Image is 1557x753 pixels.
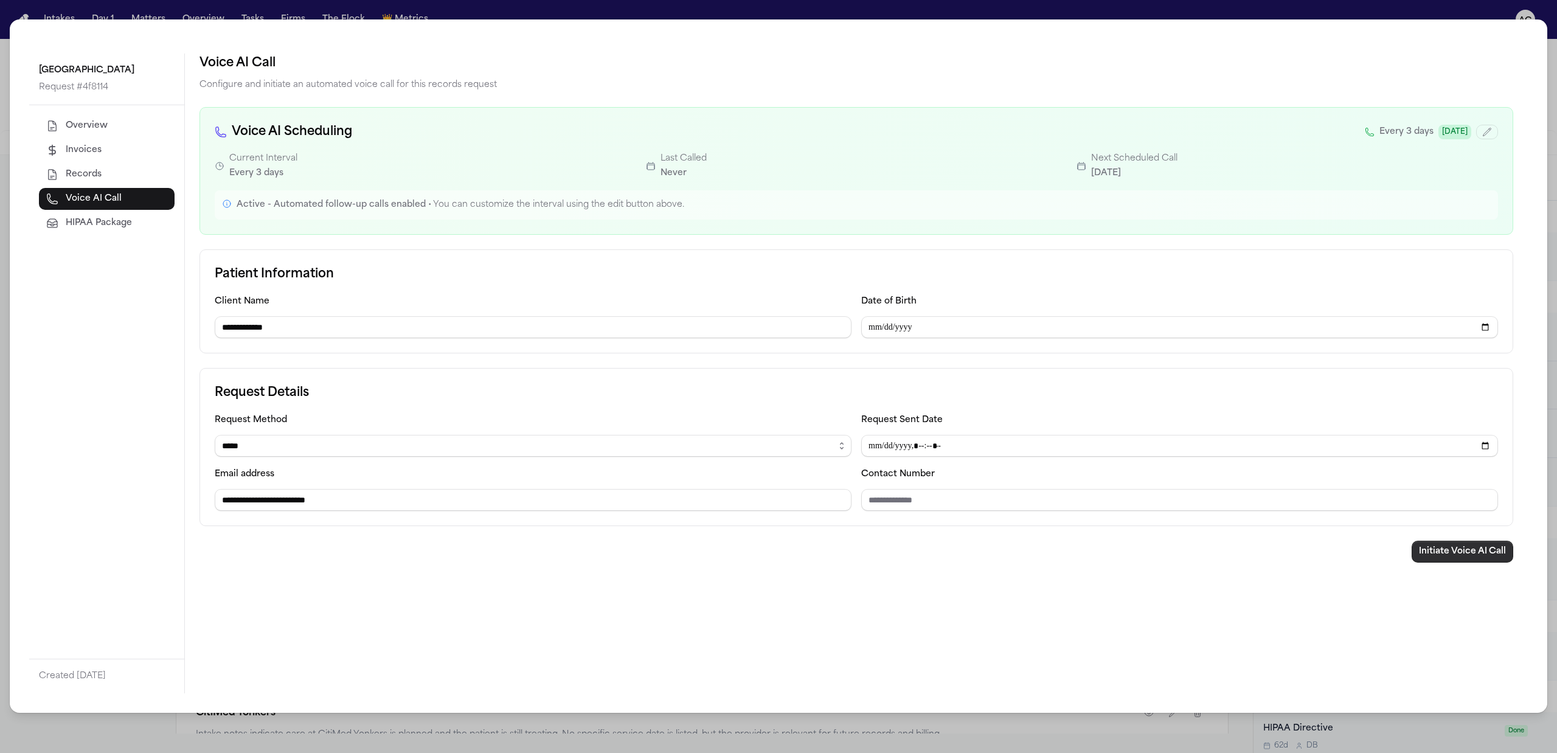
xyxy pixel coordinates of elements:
[39,670,175,684] p: Created [DATE]
[215,122,352,142] h3: Voice AI Scheduling
[66,168,102,181] span: Records
[39,80,175,95] p: Request # 4f8114
[229,166,297,181] p: Every 3 days
[861,316,1498,338] input: Client Date of Birth
[39,164,175,186] button: Records
[215,383,1498,403] h3: Request Details
[39,63,175,78] p: [GEOGRAPHIC_DATA]
[861,489,1498,511] input: Contact Number
[39,212,175,234] button: HIPAA Package
[861,297,917,306] label: Date of Birth
[39,139,175,161] button: Invoices
[39,188,175,210] button: Voice AI Call
[39,115,175,137] button: Overview
[215,489,851,511] input: Request Method Target
[215,435,851,457] select: Request Method
[1412,541,1513,563] button: Initiate Voice AI Call
[199,54,1513,73] h2: Voice AI Call
[66,144,102,156] span: Invoices
[1438,125,1471,139] span: [DATE]
[861,435,1498,457] input: Request Sent Date
[66,193,122,205] span: Voice AI Call
[1379,125,1434,139] p: Every 3 days
[861,415,943,425] label: Request Sent Date
[1091,151,1177,166] p: Next Scheduled Call
[861,470,935,479] label: Contact Number
[215,265,1498,284] h3: Patient Information
[1091,166,1177,181] p: [DATE]
[66,120,108,132] span: Overview
[215,297,269,306] label: Client Name
[661,151,707,166] p: Last Called
[66,217,132,229] span: HIPAA Package
[237,200,426,209] span: Active - Automated follow-up calls enabled
[215,470,274,479] label: Email address
[426,200,684,209] span: • You can customize the interval using the edit button above.
[661,166,707,181] p: Never
[215,316,851,338] input: Client Name
[215,415,287,425] label: Request Method
[229,151,297,166] p: Current Interval
[199,78,1513,92] p: Configure and initiate an automated voice call for this records request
